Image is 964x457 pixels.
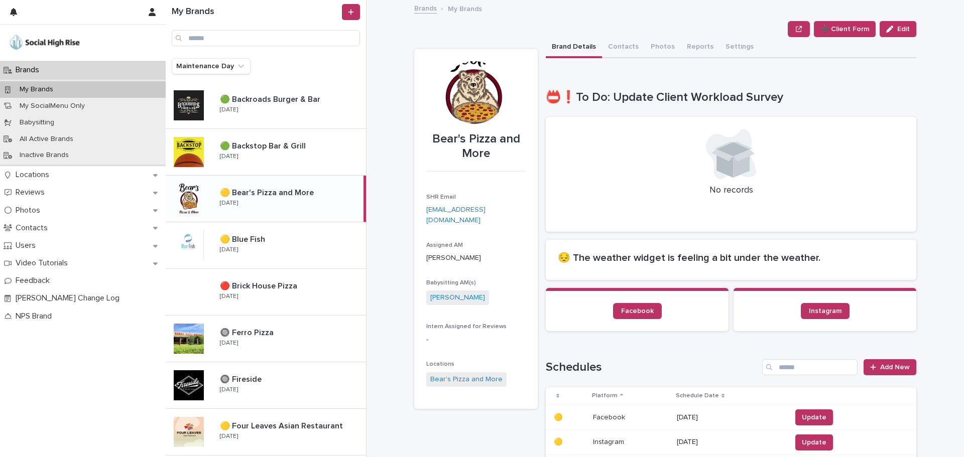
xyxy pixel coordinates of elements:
[12,276,58,285] p: Feedback
[795,409,833,425] button: Update
[220,433,238,440] p: [DATE]
[172,7,340,18] h1: My Brands
[677,438,783,446] p: [DATE]
[546,360,758,375] h1: Schedules
[546,430,916,455] tr: 🟡🟡 InstagramInstagram [DATE]Update
[220,419,345,431] p: 🟡 Four Leaves Asian Restaurant
[558,185,904,196] p: No records
[166,316,366,362] a: 🔘 Ferro Pizza🔘 Ferro Pizza [DATE]
[12,170,57,180] p: Locations
[166,222,366,269] a: 🟡 Blue Fish🟡 Blue Fish [DATE]
[546,405,916,430] tr: 🟡🟡 FacebookFacebook [DATE]Update
[593,411,627,422] p: Facebook
[802,437,826,447] span: Update
[220,326,276,338] p: 🔘 Ferro Pizza
[430,292,485,303] a: [PERSON_NAME]
[426,253,526,263] p: [PERSON_NAME]
[820,24,869,34] span: ➕ Client Form
[12,188,53,197] p: Reviews
[166,176,366,222] a: 🟡 Bear's Pizza and More🟡 Bear's Pizza and More [DATE]
[12,293,128,303] p: [PERSON_NAME] Change Log
[220,246,238,253] p: [DATE]
[220,106,238,113] p: [DATE]
[801,303,850,319] a: Instagram
[613,303,662,319] a: Facebook
[880,364,910,371] span: Add New
[897,26,910,33] span: Edit
[220,386,238,393] p: [DATE]
[426,242,463,248] span: Assigned AM
[558,252,904,264] h2: 😔 The weather widget is feeling a bit under the weather.
[546,37,602,58] button: Brand Details
[719,37,760,58] button: Settings
[426,324,507,330] span: Intern Assigned for Reviews
[12,135,81,143] p: All Active Brands
[414,2,437,14] a: Brands
[220,153,238,160] p: [DATE]
[220,200,238,207] p: [DATE]
[426,206,486,224] a: [EMAIL_ADDRESS][DOMAIN_NAME]
[172,58,251,74] button: Maintenance Day
[814,21,876,37] button: ➕ Client Form
[602,37,645,58] button: Contacts
[546,90,916,105] h1: 📛❗To Do: Update Client Workload Survey
[172,30,360,46] input: Search
[220,93,322,104] p: 🟢 Backroads Burger & Bar
[166,82,366,129] a: 🟢 Backroads Burger & Bar🟢 Backroads Burger & Bar [DATE]
[220,233,267,244] p: 🟡 Blue Fish
[762,359,858,375] input: Search
[426,194,456,200] span: SHR Email
[864,359,916,375] a: Add New
[220,373,264,384] p: 🔘 Fireside
[220,340,238,347] p: [DATE]
[621,308,654,315] span: Facebook
[880,21,916,37] button: Edit
[430,374,503,385] a: Bear's Pizza and More
[681,37,719,58] button: Reports
[166,409,366,455] a: 🟡 Four Leaves Asian Restaurant🟡 Four Leaves Asian Restaurant [DATE]
[645,37,681,58] button: Photos
[12,241,44,250] p: Users
[220,279,299,291] p: 🔴 Brick House Pizza
[220,186,316,198] p: 🟡 Bear's Pizza and More
[12,258,76,268] p: Video Tutorials
[426,361,454,367] span: Locations
[12,151,77,160] p: Inactive Brands
[426,280,476,286] span: Babysitting AM(s)
[448,3,482,14] p: My Brands
[12,102,93,110] p: My SocialMenu Only
[166,129,366,176] a: 🟢 Backstop Bar & Grill🟢 Backstop Bar & Grill [DATE]
[677,413,783,422] p: [DATE]
[809,308,841,315] span: Instagram
[795,434,833,450] button: Update
[554,411,564,422] p: 🟡
[426,132,526,161] p: Bear's Pizza and More
[12,85,61,94] p: My Brands
[676,390,719,401] p: Schedule Date
[554,436,564,446] p: 🟡
[12,312,60,321] p: NPS Brand
[802,412,826,422] span: Update
[426,335,526,345] p: -
[592,390,618,401] p: Platform
[220,293,238,300] p: [DATE]
[12,118,62,127] p: Babysitting
[593,436,626,446] p: Instagram
[166,269,366,316] a: 🔴 Brick House Pizza🔴 Brick House Pizza [DATE]
[12,65,47,75] p: Brands
[220,139,308,151] p: 🟢 Backstop Bar & Grill
[12,206,48,215] p: Photos
[8,33,81,53] img: o5DnuTxEQV6sW9jFYBBf
[166,362,366,409] a: 🔘 Fireside🔘 Fireside [DATE]
[12,223,56,233] p: Contacts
